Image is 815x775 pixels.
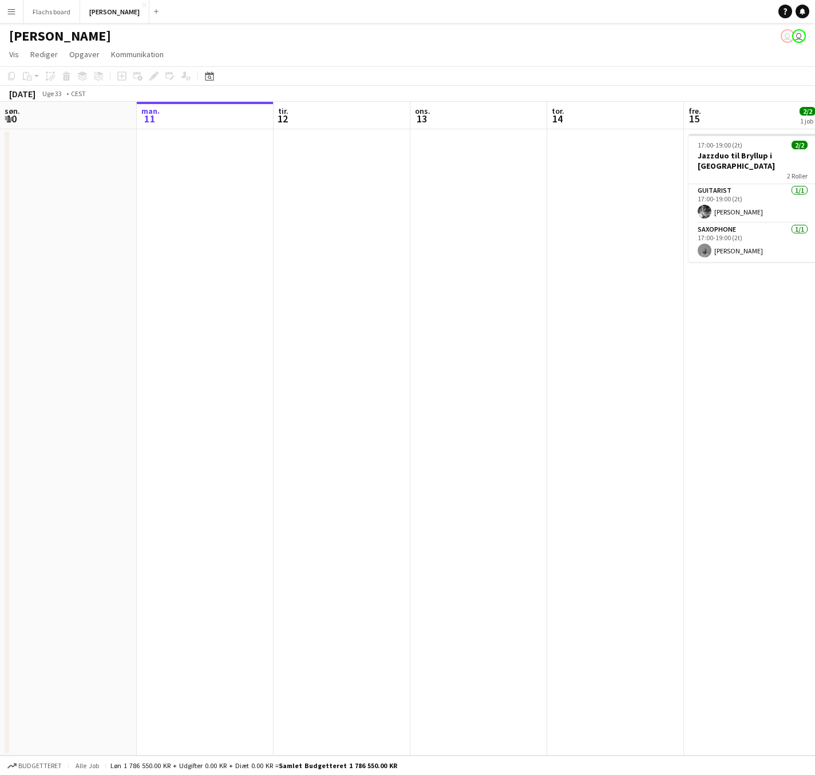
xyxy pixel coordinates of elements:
button: Flachs board [23,1,80,23]
span: søn. [5,106,20,116]
a: Vis [5,47,23,62]
span: fre. [689,106,701,116]
span: 10 [3,112,20,125]
app-user-avatar: Frederik Flach [792,29,806,43]
a: Opgaver [65,47,104,62]
a: Rediger [26,47,62,62]
span: 15 [687,112,701,125]
span: 2 Roller [787,172,808,180]
div: Løn 1 786 550.00 KR + Udgifter 0.00 KR + Diæt 0.00 KR = [110,761,397,770]
span: Uge 33 [38,89,66,98]
span: 14 [550,112,564,125]
span: 13 [413,112,430,125]
div: 1 job [800,117,815,125]
span: Vis [9,49,19,59]
span: tor. [552,106,564,116]
a: Kommunikation [106,47,168,62]
span: Opgaver [69,49,100,59]
h1: [PERSON_NAME] [9,27,111,45]
span: man. [141,106,160,116]
div: CEST [71,89,86,98]
span: Alle job [73,761,101,770]
span: tir. [278,106,288,116]
span: Samlet budgetteret 1 786 550.00 KR [279,761,397,770]
span: Kommunikation [111,49,164,59]
span: 11 [140,112,160,125]
span: 17:00-19:00 (2t) [698,141,742,149]
app-user-avatar: Asger Søgaard Hajslund [781,29,794,43]
span: 2/2 [792,141,808,149]
div: [DATE] [9,88,35,100]
span: Rediger [30,49,58,59]
button: Budgetteret [6,760,64,772]
span: Budgetteret [18,762,62,770]
span: ons. [415,106,430,116]
span: 12 [276,112,288,125]
button: [PERSON_NAME] [80,1,149,23]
